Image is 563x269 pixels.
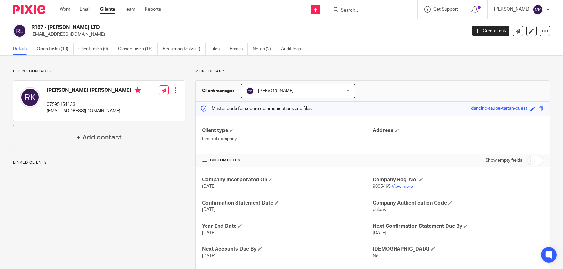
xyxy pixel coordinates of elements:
[246,87,254,95] img: svg%3E
[472,26,509,36] a: Create task
[373,184,391,189] span: 9005465
[31,31,462,38] p: [EMAIL_ADDRESS][DOMAIN_NAME]
[135,87,141,93] i: Primary
[60,6,70,13] a: Work
[31,24,376,31] h2: R167 - [PERSON_NAME] LTD
[125,6,135,13] a: Team
[202,207,216,212] span: [DATE]
[485,157,522,164] label: Show empty fields
[47,101,141,108] p: 07595154133
[202,200,373,207] h4: Confirmation Statement Date
[13,69,185,74] p: Client contacts
[494,6,529,13] p: [PERSON_NAME]
[230,43,248,55] a: Emails
[373,254,378,258] span: No
[76,132,122,142] h4: + Add contact
[373,127,543,134] h4: Address
[392,184,413,189] a: View more
[202,231,216,235] span: [DATE]
[13,5,45,14] img: Pixie
[163,43,206,55] a: Recurring tasks (1)
[373,207,386,212] span: pgluak
[258,89,294,93] span: [PERSON_NAME]
[202,184,216,189] span: [DATE]
[118,43,158,55] a: Closed tasks (16)
[47,108,141,114] p: [EMAIL_ADDRESS][DOMAIN_NAME]
[80,6,90,13] a: Email
[281,43,306,55] a: Audit logs
[200,105,312,112] p: Master code for secure communications and files
[145,6,161,13] a: Reports
[78,43,113,55] a: Client tasks (0)
[373,223,543,230] h4: Next Confirmation Statement Due By
[373,200,543,207] h4: Company Authentication Code
[202,223,373,230] h4: Year End Date
[210,43,225,55] a: Files
[373,231,386,235] span: [DATE]
[13,160,185,165] p: Linked clients
[433,7,458,12] span: Get Support
[37,43,74,55] a: Open tasks (10)
[202,177,373,183] h4: Company Incorporated On
[533,5,543,15] img: svg%3E
[202,88,235,94] h3: Client manager
[13,24,26,38] img: svg%3E
[471,105,527,112] div: dancing-taupe-tartan-quest
[47,87,141,95] h4: [PERSON_NAME] [PERSON_NAME]
[202,136,373,142] p: Limited company
[202,254,216,258] span: [DATE]
[373,246,543,253] h4: [DEMOGRAPHIC_DATA]
[373,177,543,183] h4: Company Reg. No.
[340,8,398,14] input: Search
[202,127,373,134] h4: Client type
[20,87,40,108] img: svg%3E
[202,158,373,163] h4: CUSTOM FIELDS
[202,246,373,253] h4: Next Accounts Due By
[253,43,276,55] a: Notes (2)
[195,69,550,74] p: More details
[100,6,115,13] a: Clients
[13,43,32,55] a: Details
